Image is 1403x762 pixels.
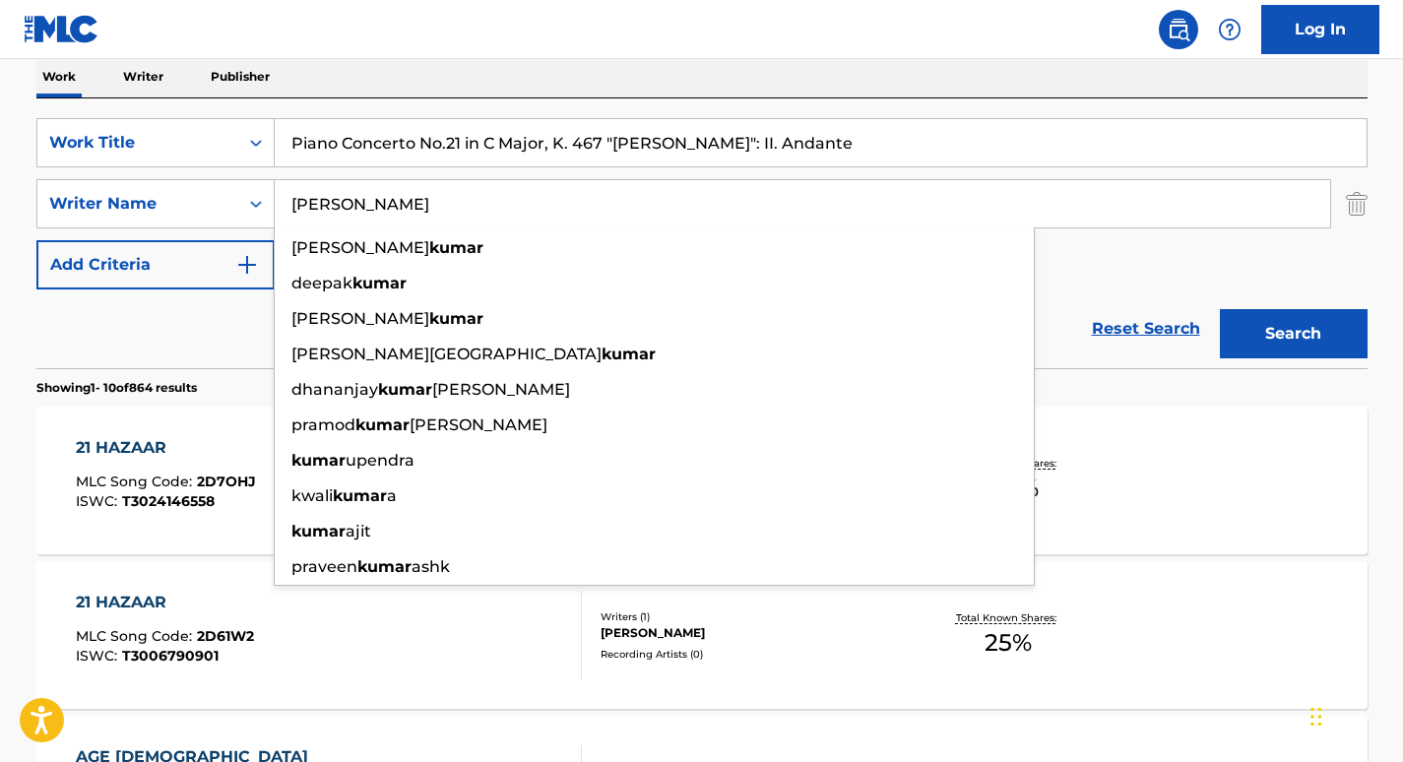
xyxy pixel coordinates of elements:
[346,522,371,540] span: ajit
[378,380,432,399] strong: kumar
[1310,687,1322,746] div: Drag
[1167,18,1190,41] img: search
[36,56,82,97] p: Work
[76,647,122,665] span: ISWC :
[36,561,1368,709] a: 21 HAZAARMLC Song Code:2D61W2ISWC:T3006790901Writers (1)[PERSON_NAME]Recording Artists (0)Total K...
[429,238,483,257] strong: kumar
[601,624,898,642] div: [PERSON_NAME]
[76,591,254,614] div: 21 HAZAAR
[197,473,256,490] span: 2D7OHJ
[291,309,429,328] span: [PERSON_NAME]
[1159,10,1198,49] a: Public Search
[1305,667,1403,762] iframe: Chat Widget
[36,118,1368,368] form: Search Form
[291,380,378,399] span: dhananjay
[122,647,219,665] span: T3006790901
[1220,309,1368,358] button: Search
[197,627,254,645] span: 2D61W2
[601,609,898,624] div: Writers ( 1 )
[291,522,346,540] strong: kumar
[357,557,412,576] strong: kumar
[1210,10,1249,49] div: Help
[36,240,275,289] button: Add Criteria
[352,274,407,292] strong: kumar
[1082,307,1210,350] a: Reset Search
[291,274,352,292] span: deepak
[956,610,1061,625] p: Total Known Shares:
[49,192,226,216] div: Writer Name
[24,15,99,43] img: MLC Logo
[412,557,450,576] span: ashk
[1346,179,1368,228] img: Delete Criterion
[429,309,483,328] strong: kumar
[76,436,256,460] div: 21 HAZAAR
[291,415,355,434] span: pramod
[387,486,397,505] span: a
[291,486,333,505] span: kwali
[1218,18,1242,41] img: help
[291,345,602,363] span: [PERSON_NAME][GEOGRAPHIC_DATA]
[36,379,197,397] p: Showing 1 - 10 of 864 results
[602,345,656,363] strong: kumar
[235,253,259,277] img: 9d2ae6d4665cec9f34b9.svg
[291,451,346,470] strong: kumar
[49,131,226,155] div: Work Title
[346,451,415,470] span: upendra
[122,492,215,510] span: T3024146558
[432,380,570,399] span: [PERSON_NAME]
[410,415,547,434] span: [PERSON_NAME]
[76,627,197,645] span: MLC Song Code :
[355,415,410,434] strong: kumar
[76,492,122,510] span: ISWC :
[291,557,357,576] span: praveen
[291,238,429,257] span: [PERSON_NAME]
[76,473,197,490] span: MLC Song Code :
[601,647,898,662] div: Recording Artists ( 0 )
[985,625,1032,661] span: 25 %
[36,407,1368,554] a: 21 HAZAARMLC Song Code:2D7OHJISWC:T3024146558Writers (3)[PERSON_NAME], [PERSON_NAME], [PERSON_NAM...
[333,486,387,505] strong: kumar
[117,56,169,97] p: Writer
[205,56,276,97] p: Publisher
[1261,5,1379,54] a: Log In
